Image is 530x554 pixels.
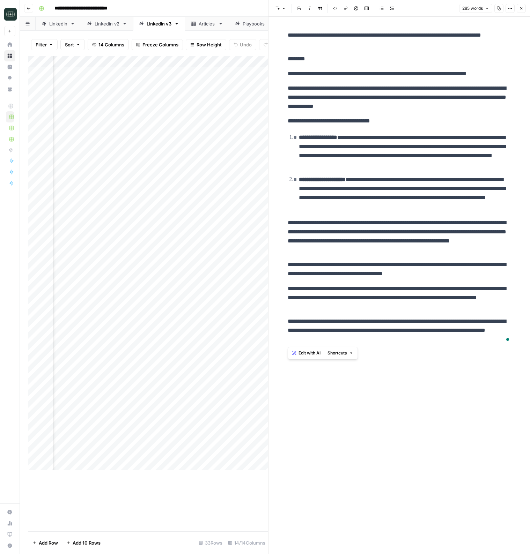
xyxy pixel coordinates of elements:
button: Add Row [28,537,62,548]
a: Opportunities [4,73,15,84]
button: Add 10 Rows [62,537,105,548]
a: Usage [4,518,15,529]
button: 285 words [459,4,492,13]
button: Sort [60,39,85,50]
span: Edit with AI [299,350,321,356]
a: Home [4,39,15,50]
div: Linkedin v3 [147,20,171,27]
span: 14 Columns [98,41,124,48]
button: Shortcuts [325,349,356,358]
a: Browse [4,50,15,61]
a: Settings [4,507,15,518]
a: Your Data [4,84,15,95]
button: Filter [31,39,58,50]
a: Linkedin [36,17,81,31]
span: Filter [36,41,47,48]
div: 33 Rows [196,537,225,548]
a: Learning Hub [4,529,15,540]
span: Shortcuts [327,350,347,356]
span: Undo [240,41,252,48]
div: Articles [199,20,215,27]
div: 14/14 Columns [225,537,268,548]
a: Linkedin v3 [133,17,185,31]
button: Row Height [186,39,226,50]
button: 14 Columns [88,39,129,50]
span: Row Height [197,41,222,48]
button: Edit with AI [289,349,323,358]
a: Linkedin v2 [81,17,133,31]
button: Help + Support [4,540,15,551]
button: Undo [229,39,256,50]
span: Add Row [39,539,58,546]
div: Playbooks [243,20,265,27]
span: 285 words [462,5,483,12]
a: Insights [4,61,15,73]
span: Add 10 Rows [73,539,101,546]
button: Workspace: Catalyst [4,6,15,23]
span: Sort [65,41,74,48]
button: Freeze Columns [132,39,183,50]
div: Linkedin [49,20,67,27]
div: To enrich screen reader interactions, please activate Accessibility in Grammarly extension settings [284,28,515,347]
a: Playbooks [229,17,279,31]
div: Linkedin v2 [95,20,119,27]
a: Articles [185,17,229,31]
span: Freeze Columns [142,41,178,48]
img: Catalyst Logo [4,8,17,21]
